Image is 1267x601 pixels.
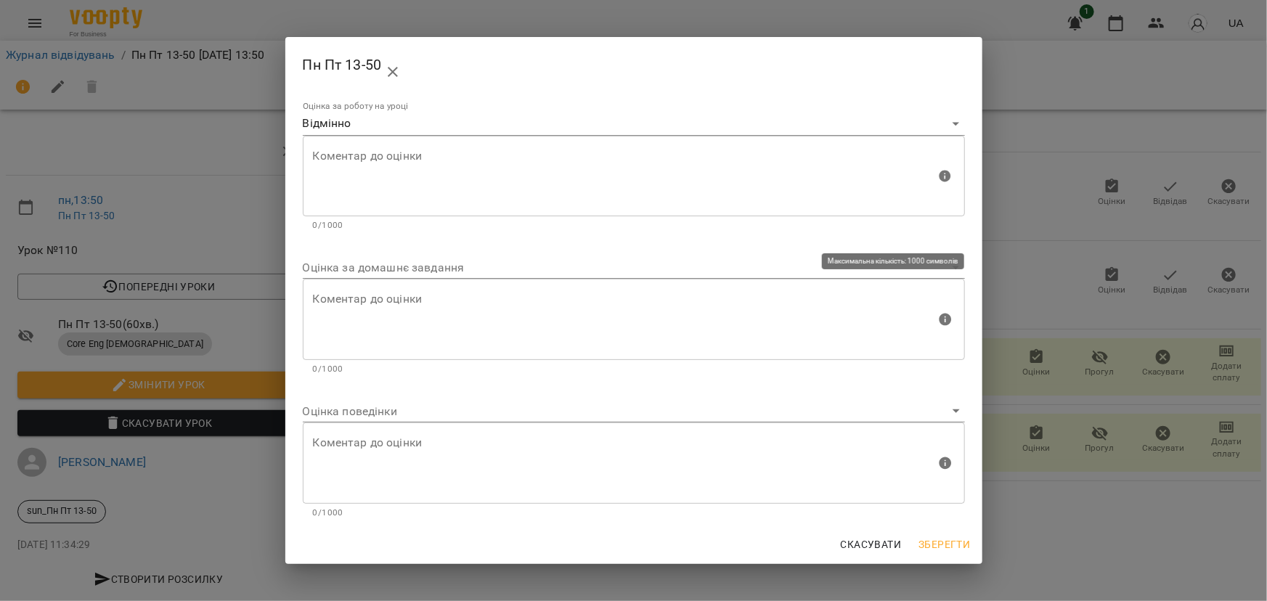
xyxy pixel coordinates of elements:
[303,113,965,136] div: Відмінно
[303,422,965,520] div: Максимальна кількість: 1000 символів
[303,136,965,233] div: Максимальна кількість: 1000 символів
[913,531,976,557] button: Зберегти
[841,536,902,553] span: Скасувати
[835,531,908,557] button: Скасувати
[375,54,410,89] button: close
[303,102,408,111] label: Оцінка за роботу на уроці
[313,218,955,233] p: 0/1000
[303,49,965,83] h2: Пн Пт 13-50
[918,536,970,553] span: Зберегти
[313,506,955,520] p: 0/1000
[313,362,955,377] p: 0/1000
